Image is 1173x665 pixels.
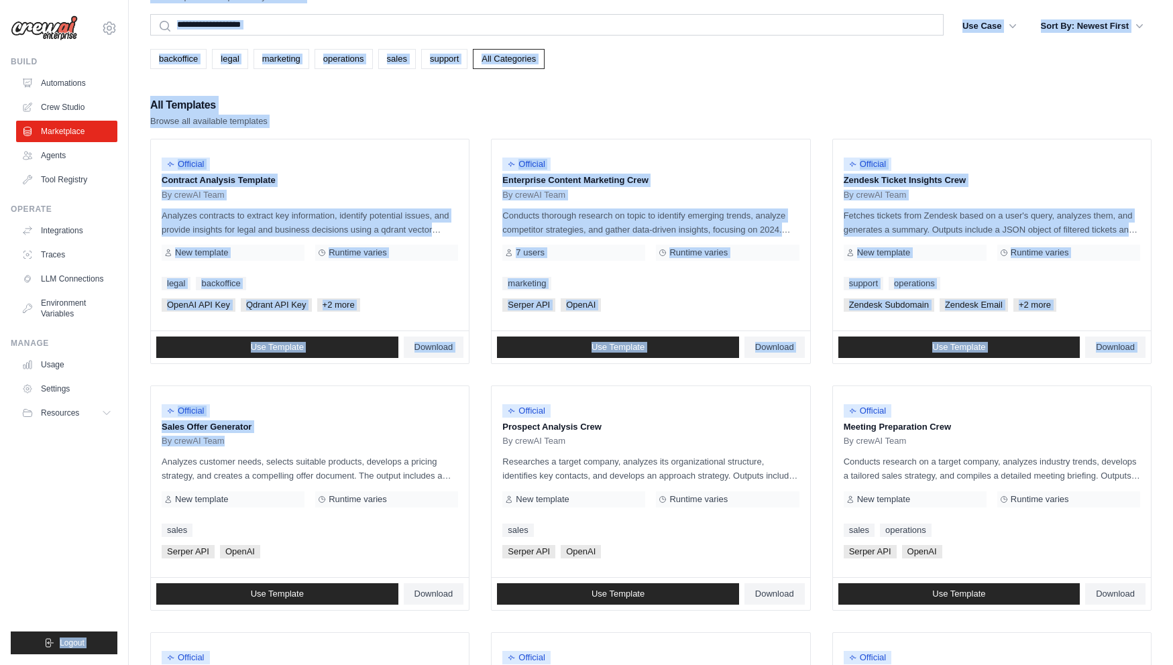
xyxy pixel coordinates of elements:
[755,342,794,353] span: Download
[11,56,117,67] div: Build
[16,292,117,324] a: Environment Variables
[16,244,117,265] a: Traces
[317,298,360,312] span: +2 more
[880,524,932,537] a: operations
[404,583,464,605] a: Download
[175,247,228,258] span: New template
[502,651,551,664] span: Official
[844,298,934,312] span: Zendesk Subdomain
[11,338,117,349] div: Manage
[11,204,117,215] div: Operate
[1096,589,1135,599] span: Download
[838,337,1080,358] a: Use Template
[497,583,739,605] a: Use Template
[838,583,1080,605] a: Use Template
[251,589,304,599] span: Use Template
[16,145,117,166] a: Agents
[932,342,985,353] span: Use Template
[162,436,225,446] span: By crewAI Team
[502,190,565,200] span: By crewAI Team
[844,420,1140,434] p: Meeting Preparation Crew
[241,298,312,312] span: Qdrant API Key
[502,545,555,558] span: Serper API
[497,337,739,358] a: Use Template
[60,638,85,648] span: Logout
[11,631,117,654] button: Logout
[162,420,458,434] p: Sales Offer Generator
[220,545,260,558] span: OpenAI
[421,49,467,69] a: support
[11,15,78,41] img: Logo
[16,169,117,190] a: Tool Registry
[162,545,215,558] span: Serper API
[502,174,799,187] p: Enterprise Content Marketing Crew
[378,49,416,69] a: sales
[1011,247,1069,258] span: Runtime varies
[16,378,117,400] a: Settings
[516,494,569,505] span: New template
[150,96,268,115] h2: All Templates
[844,277,883,290] a: support
[1033,14,1152,38] button: Sort By: Newest First
[150,49,207,69] a: backoffice
[162,298,235,312] span: OpenAI API Key
[1011,494,1069,505] span: Runtime varies
[932,589,985,599] span: Use Template
[857,247,910,258] span: New template
[940,298,1008,312] span: Zendesk Email
[844,436,907,446] span: By crewAI Team
[744,337,805,358] a: Download
[502,158,551,171] span: Official
[744,583,805,605] a: Download
[162,158,210,171] span: Official
[561,298,601,312] span: OpenAI
[844,651,892,664] span: Official
[16,97,117,118] a: Crew Studio
[857,494,910,505] span: New template
[16,220,117,241] a: Integrations
[516,247,545,258] span: 7 users
[196,277,245,290] a: backoffice
[844,455,1140,483] p: Conducts research on a target company, analyzes industry trends, develops a tailored sales strate...
[844,545,897,558] span: Serper API
[844,158,892,171] span: Official
[16,121,117,142] a: Marketplace
[251,342,304,353] span: Use Template
[162,277,190,290] a: legal
[473,49,545,69] a: All Categories
[502,436,565,446] span: By crewAI Team
[404,337,464,358] a: Download
[162,404,210,418] span: Official
[16,72,117,94] a: Automations
[162,524,192,537] a: sales
[162,208,458,237] p: Analyzes contracts to extract key information, identify potential issues, and provide insights fo...
[254,49,309,69] a: marketing
[889,277,940,290] a: operations
[669,494,728,505] span: Runtime varies
[175,494,228,505] span: New template
[502,420,799,434] p: Prospect Analysis Crew
[315,49,373,69] a: operations
[212,49,247,69] a: legal
[502,298,555,312] span: Serper API
[162,651,210,664] span: Official
[162,190,225,200] span: By crewAI Team
[1096,342,1135,353] span: Download
[502,208,799,237] p: Conducts thorough research on topic to identify emerging trends, analyze competitor strategies, a...
[954,14,1025,38] button: Use Case
[41,408,79,418] span: Resources
[162,174,458,187] p: Contract Analysis Template
[844,524,875,537] a: sales
[844,208,1140,237] p: Fetches tickets from Zendesk based on a user's query, analyzes them, and generates a summary. Out...
[1013,298,1056,312] span: +2 more
[755,589,794,599] span: Download
[502,277,551,290] a: marketing
[156,583,398,605] a: Use Template
[669,247,728,258] span: Runtime varies
[561,545,601,558] span: OpenAI
[16,402,117,424] button: Resources
[1085,337,1146,358] a: Download
[414,342,453,353] span: Download
[592,589,645,599] span: Use Template
[156,337,398,358] a: Use Template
